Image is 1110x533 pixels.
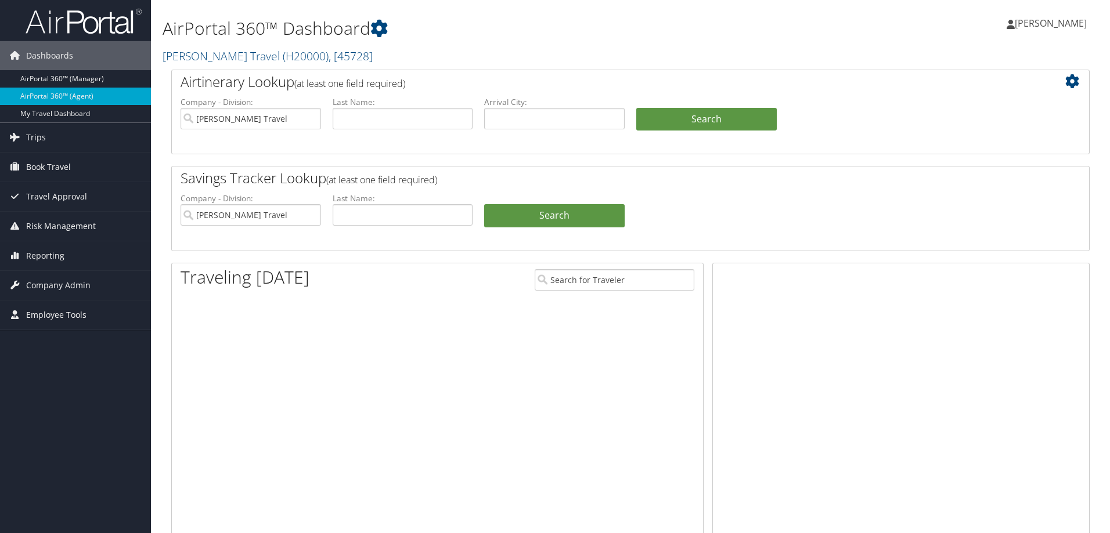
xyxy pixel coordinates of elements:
[1007,6,1098,41] a: [PERSON_NAME]
[26,123,46,152] span: Trips
[294,77,405,90] span: (at least one field required)
[181,96,321,108] label: Company - Division:
[283,48,329,64] span: ( H20000 )
[26,300,87,329] span: Employee Tools
[484,96,625,108] label: Arrival City:
[26,41,73,70] span: Dashboards
[26,241,64,270] span: Reporting
[326,173,437,186] span: (at least one field required)
[636,108,777,131] button: Search
[484,204,625,227] a: Search
[181,204,321,226] input: search accounts
[181,168,1004,188] h2: Savings Tracker Lookup
[535,269,694,291] input: Search for Traveler
[333,96,473,108] label: Last Name:
[181,193,321,204] label: Company - Division:
[26,271,91,300] span: Company Admin
[26,212,96,241] span: Risk Management
[26,8,142,35] img: airportal-logo.png
[181,265,309,289] h1: Traveling [DATE]
[163,16,787,41] h1: AirPortal 360™ Dashboard
[26,153,71,182] span: Book Travel
[1015,17,1087,30] span: [PERSON_NAME]
[181,72,1004,92] h2: Airtinerary Lookup
[26,182,87,211] span: Travel Approval
[163,48,373,64] a: [PERSON_NAME] Travel
[329,48,373,64] span: , [ 45728 ]
[333,193,473,204] label: Last Name:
